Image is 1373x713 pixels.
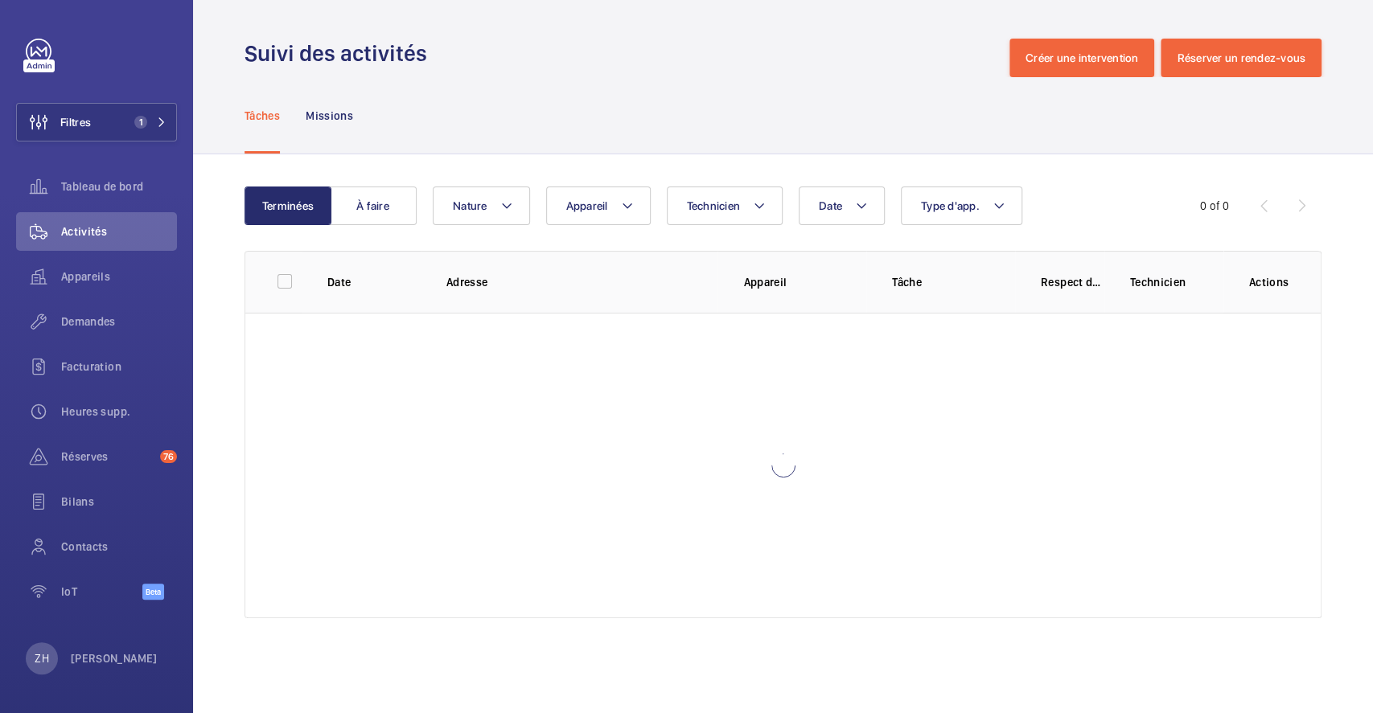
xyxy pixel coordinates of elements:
[61,584,142,600] span: IoT
[160,450,177,463] span: 76
[546,186,651,225] button: Appareil
[61,268,177,285] span: Appareils
[921,199,980,212] span: Type d'app.
[433,186,530,225] button: Nature
[245,39,437,68] h1: Suivi des activités
[743,274,866,290] p: Appareil
[1009,39,1155,77] button: Créer une intervention
[819,199,842,212] span: Date
[142,584,164,600] span: Beta
[1161,39,1322,77] button: Réserver un rendez-vous
[61,313,177,330] span: Demandes
[16,103,177,141] button: Filtres1
[245,186,331,225] button: Terminées
[61,539,177,555] span: Contacts
[35,650,48,666] p: ZH
[1249,274,1289,290] p: Actions
[327,274,421,290] p: Date
[245,108,280,124] p: Tâches
[60,114,91,130] span: Filtres
[71,650,158,666] p: [PERSON_NAME]
[1130,274,1223,290] p: Technicien
[799,186,885,225] button: Date
[446,274,718,290] p: Adresse
[892,274,1015,290] p: Tâche
[61,223,177,240] span: Activités
[687,199,741,212] span: Technicien
[306,108,353,124] p: Missions
[667,186,783,225] button: Technicien
[901,186,1022,225] button: Type d'app.
[453,199,487,212] span: Nature
[61,178,177,195] span: Tableau de bord
[134,116,147,129] span: 1
[61,494,177,510] span: Bilans
[61,359,177,375] span: Facturation
[61,404,177,420] span: Heures supp.
[330,186,417,225] button: À faire
[61,449,154,465] span: Réserves
[1041,274,1104,290] p: Respect délai
[566,199,608,212] span: Appareil
[1200,198,1229,214] div: 0 of 0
